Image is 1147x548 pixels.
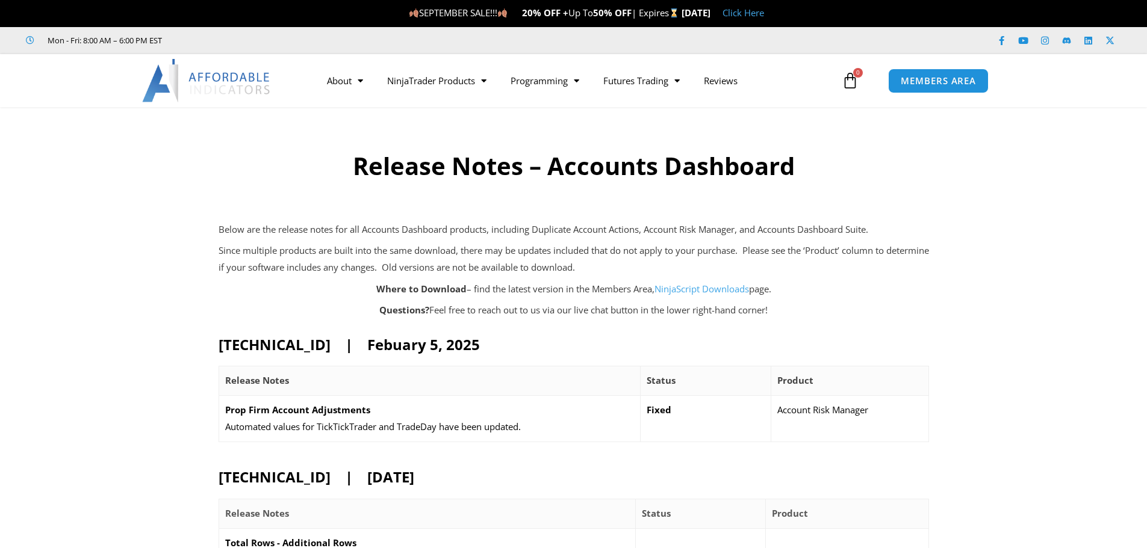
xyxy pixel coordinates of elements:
[225,404,370,416] strong: Prop Firm Account Adjustments
[670,8,679,17] img: ⌛
[498,8,507,17] img: 🍂
[682,7,710,19] strong: [DATE]
[824,63,877,98] a: 0
[219,335,929,354] h2: [TECHNICAL_ID] | Febuary 5, 2025
[777,374,813,386] strong: Product
[376,283,467,295] strong: Where to Download
[225,374,289,386] strong: Release Notes
[593,7,632,19] strong: 50% OFF
[647,404,671,416] strong: Fixed
[225,507,289,519] strong: Release Notes
[219,302,929,319] p: Feel free to reach out to us via our live chat button in the lower right-hand corner!
[219,242,929,276] p: Since multiple products are built into the same download, there may be updates included that do n...
[901,76,976,85] span: MEMBERS AREA
[723,7,764,19] a: Click Here
[853,68,863,78] span: 0
[315,67,839,94] nav: Menu
[45,33,162,48] span: Mon - Fri: 8:00 AM – 6:00 PM EST
[375,67,499,94] a: NinjaTrader Products
[692,67,750,94] a: Reviews
[888,69,989,93] a: MEMBERS AREA
[642,507,671,519] strong: Status
[409,7,682,19] span: SEPTEMBER SALE!!! Up To | Expires
[315,67,375,94] a: About
[772,507,808,519] strong: Product
[591,67,692,94] a: Futures Trading
[647,374,676,386] strong: Status
[379,304,429,316] strong: Questions?
[522,7,568,19] strong: 20% OFF +
[219,281,929,298] p: – find the latest version in the Members Area, page.
[777,402,922,419] p: Account Risk Manager
[142,59,272,102] img: LogoAI | Affordable Indicators – NinjaTrader
[175,149,972,183] h1: Release Notes – Accounts Dashboard
[179,34,359,46] iframe: Customer reviews powered by Trustpilot
[219,221,929,238] p: Below are the release notes for all Accounts Dashboard products, including Duplicate Account Acti...
[409,8,418,17] img: 🍂
[499,67,591,94] a: Programming
[654,283,749,295] a: NinjaScript Downloads
[225,419,634,436] p: Automated values for TickTickTrader and TradeDay have been updated.
[219,467,929,486] h2: [TECHNICAL_ID] | [DATE]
